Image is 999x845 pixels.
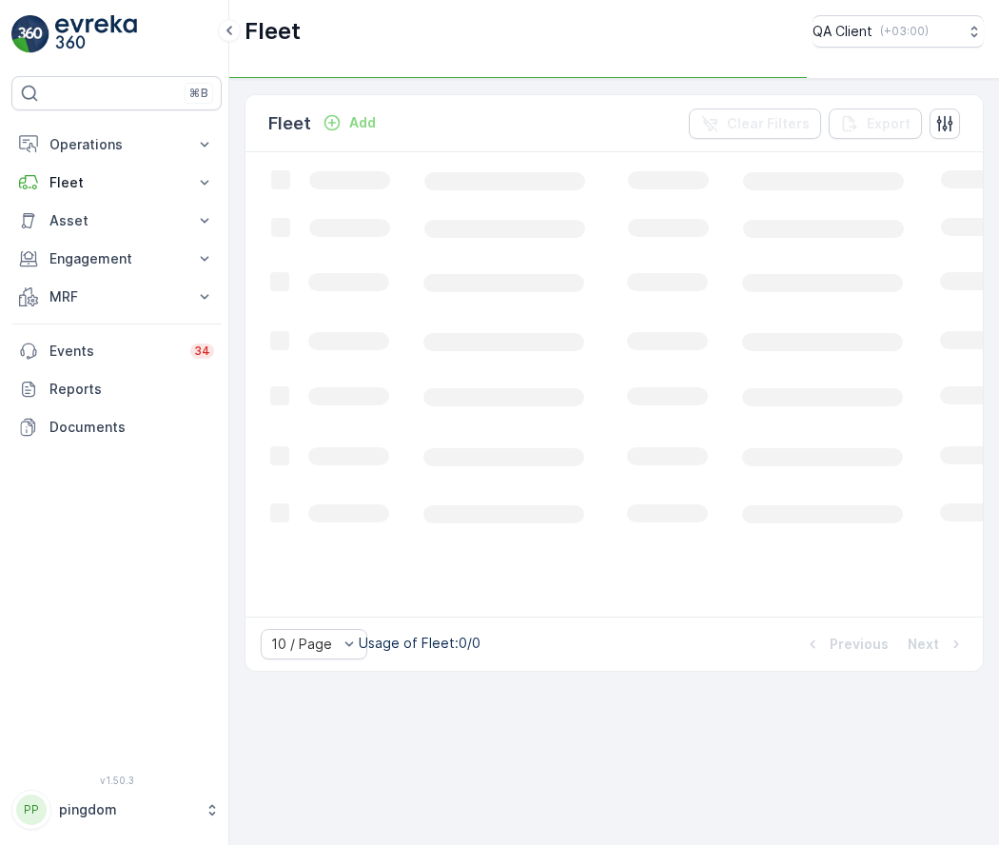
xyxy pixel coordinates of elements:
[813,22,872,41] p: QA Client
[727,114,810,133] p: Clear Filters
[55,15,137,53] img: logo_light-DOdMpM7g.png
[689,108,821,139] button: Clear Filters
[245,16,301,47] p: Fleet
[49,211,184,230] p: Asset
[801,633,891,656] button: Previous
[49,287,184,306] p: MRF
[830,635,889,654] p: Previous
[908,635,939,654] p: Next
[11,240,222,278] button: Engagement
[867,114,911,133] p: Export
[11,332,222,370] a: Events34
[315,111,383,134] button: Add
[11,15,49,53] img: logo
[49,135,184,154] p: Operations
[906,633,968,656] button: Next
[359,634,480,653] p: Usage of Fleet : 0/0
[189,86,208,101] p: ⌘B
[49,342,179,361] p: Events
[11,278,222,316] button: MRF
[11,202,222,240] button: Asset
[880,24,929,39] p: ( +03:00 )
[11,408,222,446] a: Documents
[11,126,222,164] button: Operations
[59,800,195,819] p: pingdom
[813,15,984,48] button: QA Client(+03:00)
[49,418,214,437] p: Documents
[16,795,47,825] div: PP
[11,164,222,202] button: Fleet
[49,249,184,268] p: Engagement
[194,344,210,359] p: 34
[11,370,222,408] a: Reports
[49,380,214,399] p: Reports
[829,108,922,139] button: Export
[349,113,376,132] p: Add
[268,110,311,137] p: Fleet
[49,173,184,192] p: Fleet
[11,775,222,786] span: v 1.50.3
[11,790,222,830] button: PPpingdom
